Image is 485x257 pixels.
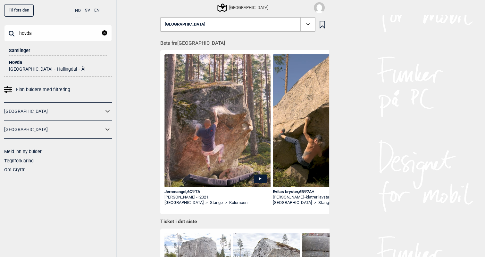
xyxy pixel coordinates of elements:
span: > [314,200,316,206]
img: User fallback1 [314,2,325,13]
span: Finn buldere med filtrering [16,85,70,94]
button: SV [85,4,90,17]
a: [GEOGRAPHIC_DATA] [164,200,204,206]
span: klatrer lavstarten i [DATE]. [306,195,352,199]
span: Ψ [304,189,307,194]
div: [GEOGRAPHIC_DATA] [218,4,268,12]
span: > [225,200,227,206]
h1: Ticket i det siste [160,218,325,225]
a: Tegnforklaring [4,158,34,163]
a: [GEOGRAPHIC_DATA] [273,200,312,206]
a: Stange [318,200,331,206]
button: NO [75,4,81,17]
div: Hovda [9,60,107,65]
button: [GEOGRAPHIC_DATA] [160,17,315,32]
a: Stange [210,200,223,206]
span: [GEOGRAPHIC_DATA] [165,22,205,27]
a: Kolomoen [229,200,247,206]
img: Dennis pa Evitas bryster [273,54,379,195]
span: Ψ [192,189,195,194]
img: Dennis pa Jernmangel [164,54,271,198]
div: [PERSON_NAME] - [273,195,379,200]
div: Samlinger [9,42,107,56]
li: Hallingdal [53,67,77,72]
a: Til forsiden [4,4,34,17]
li: Ål [77,67,85,72]
div: Evitas bryster , 6B 7A+ [273,189,379,195]
div: [PERSON_NAME] - [164,195,271,200]
button: EN [94,4,99,17]
div: Jernmangel , 6C 7A [164,189,271,195]
span: i 2021. [197,195,209,199]
li: [GEOGRAPHIC_DATA] [9,67,53,72]
a: [GEOGRAPHIC_DATA] [4,107,104,116]
h1: Beta fra [GEOGRAPHIC_DATA] [160,36,329,47]
a: Finn buldere med filtrering [4,85,112,94]
input: Søk på buldernavn, sted eller samling [4,25,112,42]
a: Meld inn ny bulder [4,149,42,154]
a: Om Gryttr [4,167,25,172]
a: [GEOGRAPHIC_DATA] [4,125,104,134]
span: > [205,200,208,206]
